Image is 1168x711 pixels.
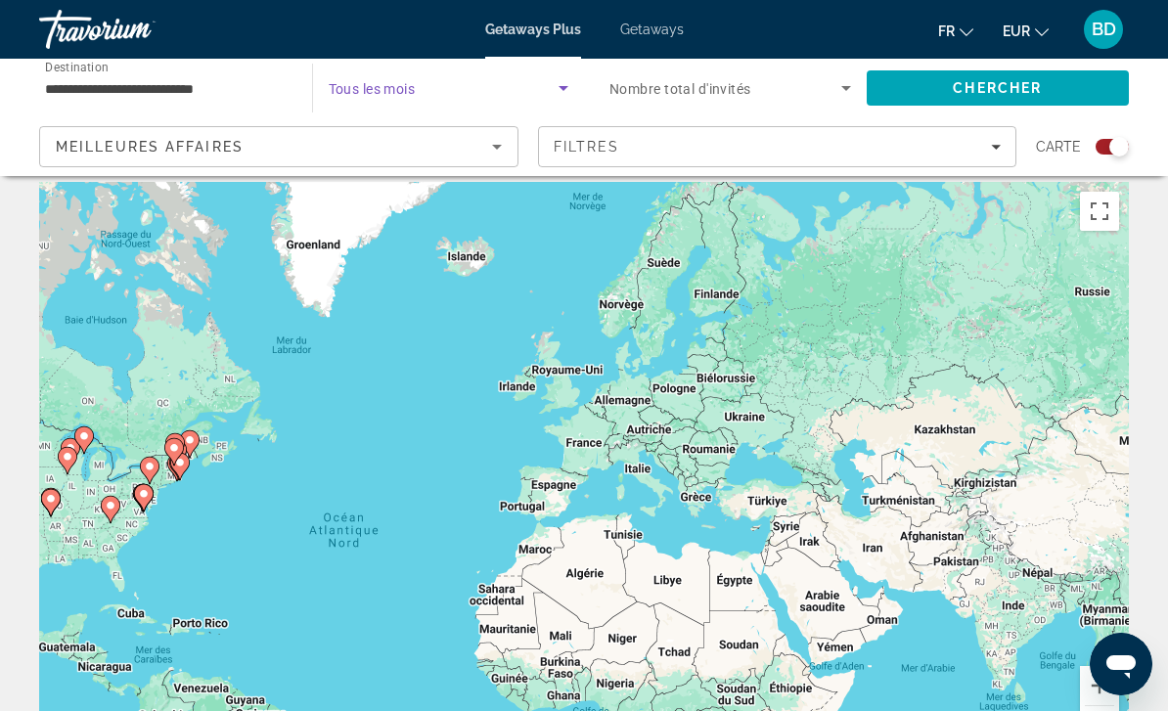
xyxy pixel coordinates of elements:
[1080,666,1119,705] button: Zoom avant
[485,22,581,37] a: Getaways Plus
[1003,17,1049,45] button: Change currency
[1092,20,1116,39] span: BD
[538,126,1017,167] button: Filters
[554,139,620,155] span: Filtres
[938,17,973,45] button: Change language
[1003,23,1030,39] span: EUR
[867,70,1130,106] button: Search
[1090,633,1152,695] iframe: Bouton de lancement de la fenêtre de messagerie
[1080,192,1119,231] button: Passer en plein écran
[953,80,1042,96] span: Chercher
[56,135,502,158] mat-select: Sort by
[609,81,751,97] span: Nombre total d'invités
[56,139,244,155] span: Meilleures affaires
[620,22,684,37] a: Getaways
[938,23,955,39] span: fr
[45,77,287,101] input: Select destination
[1078,9,1129,50] button: User Menu
[329,81,416,97] span: Tous les mois
[45,60,109,73] span: Destination
[1036,133,1081,160] span: Carte
[39,4,235,55] a: Travorium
